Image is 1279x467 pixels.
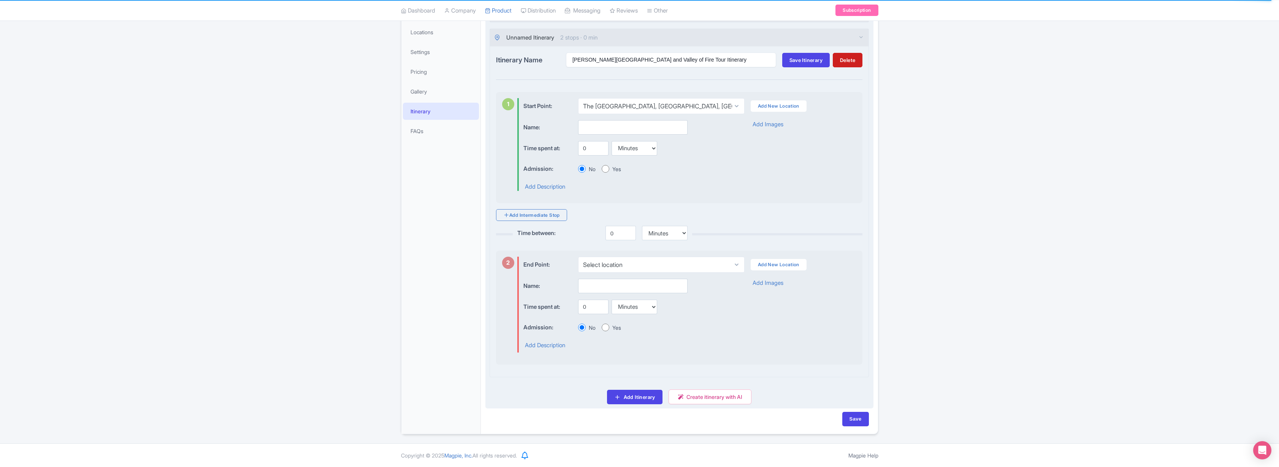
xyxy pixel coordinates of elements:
label: Name: [523,279,572,291]
a: Magpie Help [848,452,878,459]
a: Settings [403,43,479,60]
span: Save Itinerary [789,57,823,63]
a: Add Description [525,341,565,350]
a: Add Images [753,120,783,129]
label: Time between: [517,226,596,238]
input: Save [842,412,869,426]
label: Time spent at: [523,300,572,311]
label: End Point: [523,257,550,269]
input: e.g., Summer Road Trip [566,52,776,67]
div: Open Intercom Messenger [1253,441,1271,459]
span: Unnamed Itinerary [506,33,554,42]
a: Pricing [403,63,479,80]
button: Delete [833,53,862,67]
a: Add New Location [751,100,807,112]
a: Subscription [835,5,878,16]
div: 2 [502,257,514,269]
label: Admission: [523,162,572,173]
label: Time spent at: [523,141,572,153]
span: Magpie, Inc. [444,452,472,459]
a: Add Description [525,183,565,191]
label: Start Point: [523,99,552,111]
a: Add Intermediate Stop [496,209,567,221]
label: Yes [612,165,621,173]
label: Yes [612,324,621,332]
a: Add New Location [751,259,807,270]
a: Create itinerary with AI [669,389,751,404]
button: Save Itinerary [782,53,830,67]
div: 1 [502,98,514,110]
label: No [589,165,596,173]
a: Add Itinerary [607,390,662,404]
label: Admission: [523,320,572,332]
a: FAQs [403,122,479,140]
span: 2 stops · 0 min [560,33,598,42]
div: Copyright © 2025 All rights reserved. [396,451,521,459]
label: Itinerary Name [496,55,566,65]
label: Name: [523,120,572,132]
a: Locations [403,24,479,41]
a: Gallery [403,83,479,100]
a: Itinerary [403,103,479,120]
label: No [589,324,596,332]
a: Add Images [753,279,783,288]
